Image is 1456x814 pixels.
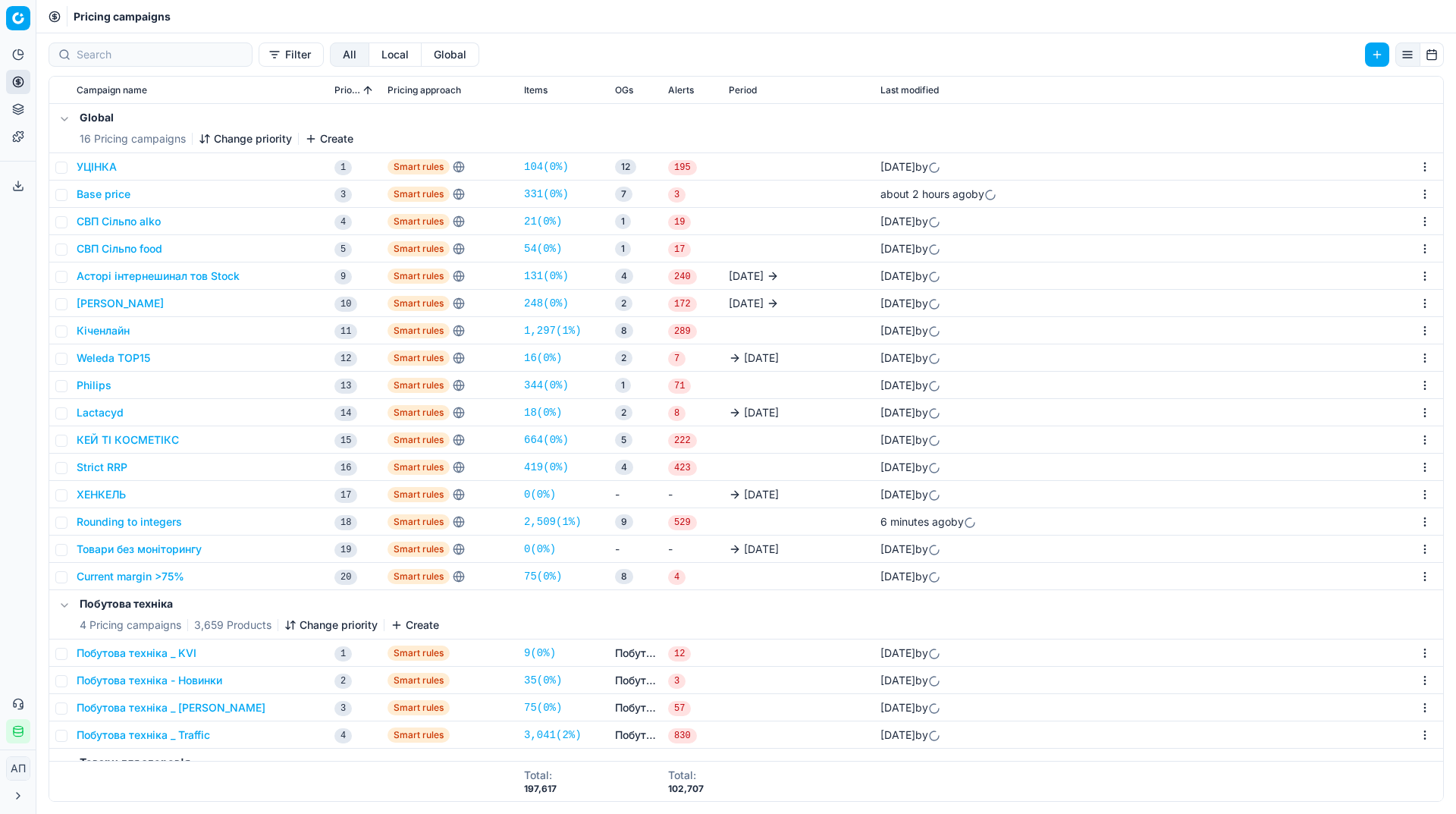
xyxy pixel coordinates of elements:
[77,460,127,475] button: Strict RRP
[334,488,357,503] span: 17
[880,569,940,584] div: by
[524,460,569,475] a: 419(0%)
[305,131,353,146] button: Create
[334,351,357,366] span: 12
[422,42,479,67] button: global
[668,160,697,175] span: 195
[334,215,352,230] span: 4
[77,84,147,96] span: Campaign name
[77,569,184,584] button: Current margin >75%
[880,187,971,200] span: about 2 hours ago
[334,406,357,421] span: 14
[524,700,562,715] a: 75(0%)
[668,768,704,783] div: Total :
[524,269,569,284] a: 131(0%)
[744,487,779,502] span: [DATE]
[388,542,450,557] span: Smart rules
[615,405,632,420] span: 2
[668,242,691,257] span: 17
[880,514,976,530] div: by
[74,9,171,24] span: Pricing campaigns
[388,460,450,475] span: Smart rules
[334,379,357,394] span: 13
[77,378,111,393] button: Philips
[334,570,357,585] span: 20
[388,405,450,420] span: Smart rules
[615,241,631,256] span: 1
[388,378,450,393] span: Smart rules
[524,323,582,338] a: 1,297(1%)
[615,378,631,393] span: 1
[199,131,292,146] button: Change priority
[524,783,557,795] div: 197,617
[524,673,562,688] a: 35(0%)
[77,700,265,715] button: Побутова техніка _ [PERSON_NAME]
[880,700,940,715] div: by
[880,269,915,282] span: [DATE]
[524,728,582,743] a: 3,041(2%)
[334,269,352,284] span: 9
[880,214,940,229] div: by
[609,536,662,563] td: -
[880,542,940,557] div: by
[615,214,631,229] span: 1
[668,728,697,743] span: 830
[880,296,940,311] div: by
[77,241,162,256] button: СВП Сільпо food
[74,9,171,24] nav: breadcrumb
[334,728,352,743] span: 4
[388,187,450,202] span: Smart rules
[334,324,357,339] span: 11
[334,674,352,689] span: 2
[388,700,450,715] span: Smart rules
[388,350,450,366] span: Smart rules
[524,187,569,202] a: 331(0%)
[194,618,271,633] span: 3,659 Products
[77,542,202,557] button: Товари без моніторингу
[668,783,704,795] div: 102,707
[524,214,562,229] a: 21(0%)
[388,514,450,530] span: Smart rules
[77,350,150,366] button: Weleda TOP15
[729,84,757,96] span: Period
[880,487,940,502] div: by
[77,432,179,448] button: КЕЙ ТІ КОСМЕТІКС
[615,569,633,584] span: 8
[615,673,656,688] a: Побутова техніка
[369,42,422,67] button: local
[668,433,697,448] span: 222
[615,646,656,661] a: Побутова техніка
[615,84,633,96] span: OGs
[615,350,632,366] span: 2
[880,515,951,528] span: 6 minutes ago
[744,542,779,557] span: [DATE]
[77,487,126,502] button: ХЕНКЕЛЬ
[615,460,633,475] span: 4
[524,768,557,783] div: Total :
[388,673,450,688] span: Smart rules
[388,432,450,448] span: Smart rules
[80,131,186,146] span: 16 Pricing campaigns
[524,350,562,366] a: 16(0%)
[880,297,915,310] span: [DATE]
[77,405,124,420] button: Lactacyd
[524,542,556,557] a: 0(0%)
[880,84,939,96] span: Last modified
[615,269,633,284] span: 4
[880,432,940,448] div: by
[615,187,632,202] span: 7
[388,214,450,229] span: Smart rules
[77,296,164,311] button: [PERSON_NAME]
[284,618,378,633] button: Change priority
[880,542,915,555] span: [DATE]
[668,460,697,476] span: 423
[7,757,30,780] span: АП
[880,351,915,364] span: [DATE]
[77,728,210,743] button: Побутова техніка _ Traffic
[334,515,357,530] span: 18
[334,187,352,203] span: 3
[615,514,633,530] span: 9
[880,350,940,366] div: by
[880,646,940,661] div: by
[668,297,697,312] span: 172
